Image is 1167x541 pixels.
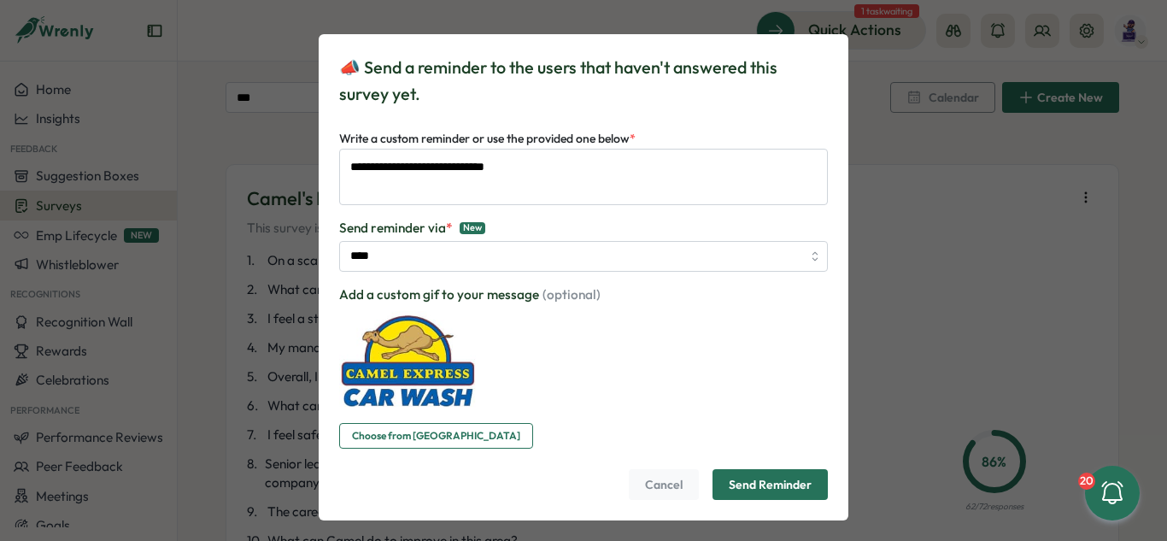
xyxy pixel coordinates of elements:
p: Add a custom gif to your message [339,285,601,304]
div: 20 [1078,473,1095,490]
button: Send Reminder [713,469,828,500]
span: New [460,222,485,234]
span: Send reminder via [339,219,453,238]
img: reminder gif [339,311,476,417]
button: Choose from [GEOGRAPHIC_DATA] [339,423,533,449]
span: Cancel [645,470,683,499]
button: 20 [1085,466,1140,520]
span: Choose from [GEOGRAPHIC_DATA] [352,424,520,448]
label: Write a custom reminder or use the provided one below [339,130,636,149]
p: 📣 Send a reminder to the users that haven't answered this survey yet. [339,55,828,108]
span: Send Reminder [729,470,812,499]
span: (optional) [539,286,601,303]
button: Cancel [629,469,699,500]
